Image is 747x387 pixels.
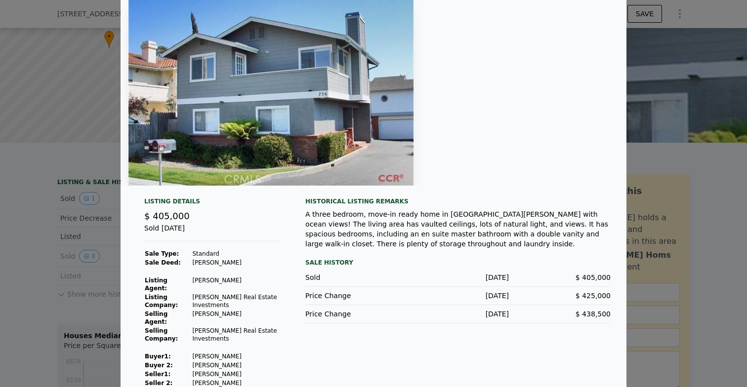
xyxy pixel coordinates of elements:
strong: Selling Agent: [145,310,167,325]
td: [PERSON_NAME] Real Estate Investments [192,326,282,343]
strong: Seller 1 : [145,371,170,378]
div: Price Change [305,291,407,301]
strong: Sale Deed: [145,259,181,266]
td: [PERSON_NAME] [192,258,282,267]
span: $ 438,500 [576,310,611,318]
div: Price Change [305,309,407,319]
strong: Listing Agent: [145,277,167,292]
div: A three bedroom, move-in ready home in [GEOGRAPHIC_DATA][PERSON_NAME] with ocean views! The livin... [305,209,611,249]
td: [PERSON_NAME] [192,370,282,379]
span: $ 425,000 [576,292,611,300]
td: [PERSON_NAME] [192,361,282,370]
strong: Sale Type: [145,250,179,257]
div: Sold [305,272,407,282]
strong: Buyer 1 : [145,353,171,360]
div: Sale History [305,257,611,269]
strong: Seller 2: [145,380,172,387]
td: [PERSON_NAME] [192,276,282,293]
strong: Selling Company: [145,327,178,342]
strong: Buyer 2: [145,362,173,369]
div: [DATE] [407,309,509,319]
td: Standard [192,249,282,258]
td: [PERSON_NAME] Real Estate Investments [192,293,282,310]
div: Listing Details [144,197,282,209]
div: Historical Listing remarks [305,197,611,205]
td: [PERSON_NAME] [192,352,282,361]
strong: Listing Company: [145,294,178,309]
div: [DATE] [407,291,509,301]
div: [DATE] [407,272,509,282]
div: Sold [DATE] [144,223,282,241]
span: $ 405,000 [144,211,190,221]
td: [PERSON_NAME] [192,310,282,326]
span: $ 405,000 [576,273,611,281]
